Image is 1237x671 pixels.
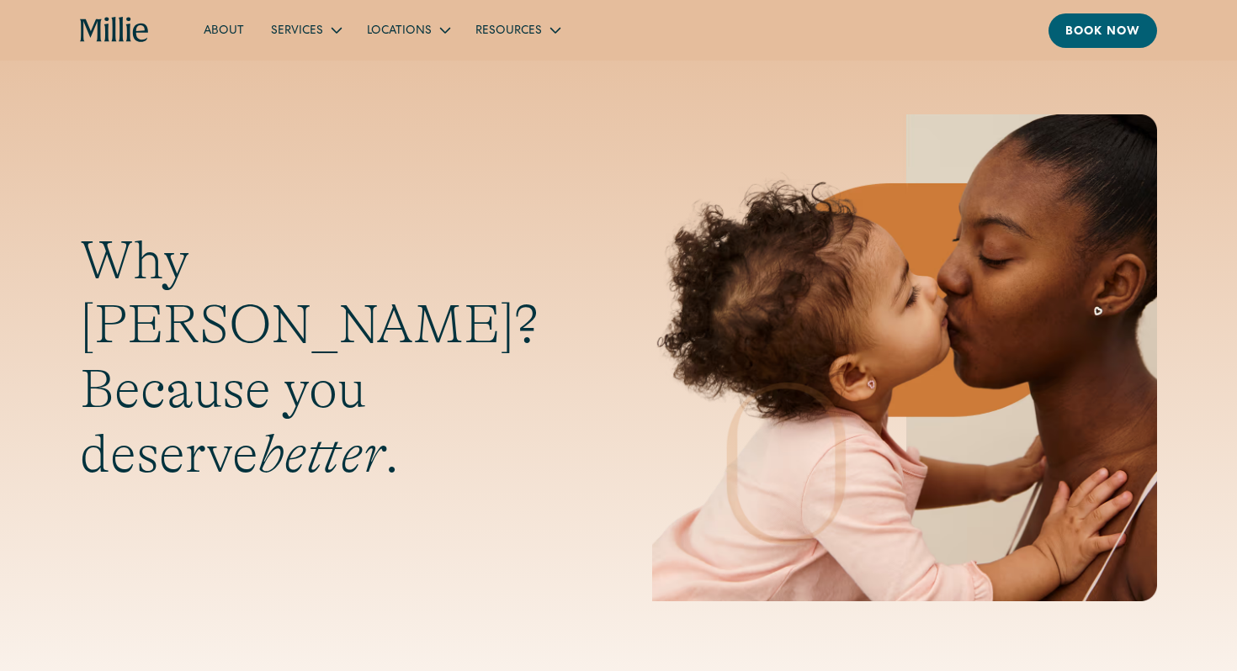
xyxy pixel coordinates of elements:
[1049,13,1157,48] a: Book now
[652,114,1157,601] img: Mother and baby sharing a kiss, highlighting the emotional bond and nurturing care at the heart o...
[367,23,432,40] div: Locations
[258,424,385,484] em: better
[257,16,353,44] div: Services
[475,23,542,40] div: Resources
[80,229,585,487] h1: Why [PERSON_NAME]? Because you deserve .
[80,17,150,44] a: home
[1065,24,1140,41] div: Book now
[271,23,323,40] div: Services
[353,16,462,44] div: Locations
[462,16,572,44] div: Resources
[190,16,257,44] a: About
